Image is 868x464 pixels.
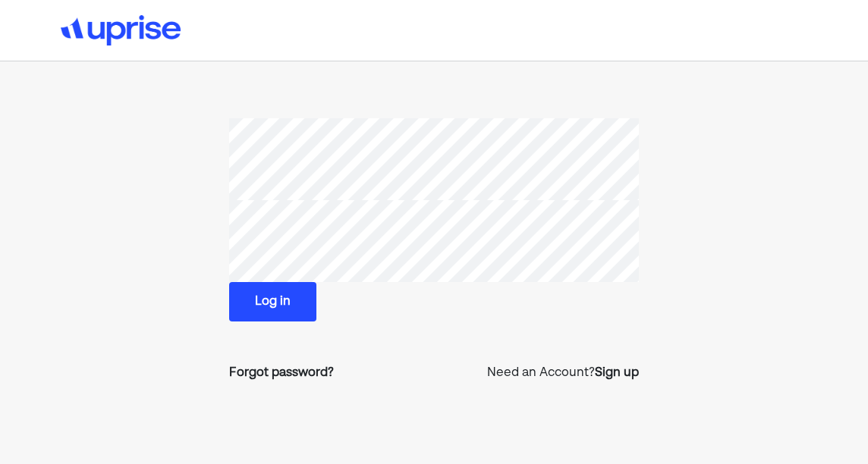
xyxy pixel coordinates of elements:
[487,364,639,382] p: Need an Account?
[229,364,334,382] a: Forgot password?
[229,282,316,321] button: Log in
[595,364,639,382] a: Sign up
